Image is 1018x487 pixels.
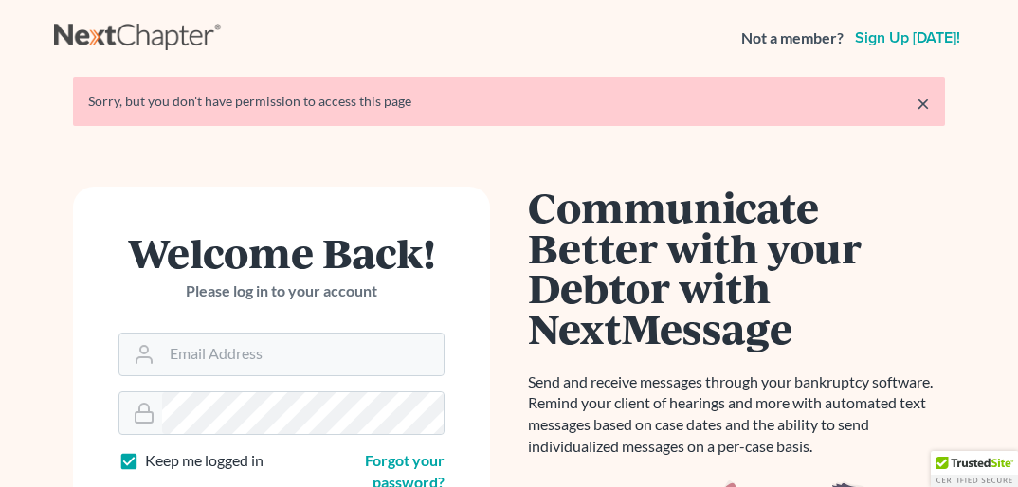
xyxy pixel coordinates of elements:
[528,371,945,458] p: Send and receive messages through your bankruptcy software. Remind your client of hearings and mo...
[118,232,445,273] h1: Welcome Back!
[851,30,964,45] a: Sign up [DATE]!
[917,92,930,115] a: ×
[741,27,844,49] strong: Not a member?
[145,450,264,472] label: Keep me logged in
[931,451,1018,487] div: TrustedSite Certified
[118,280,445,302] p: Please log in to your account
[162,334,444,375] input: Email Address
[88,92,930,111] div: Sorry, but you don't have permission to access this page
[528,187,945,349] h1: Communicate Better with your Debtor with NextMessage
